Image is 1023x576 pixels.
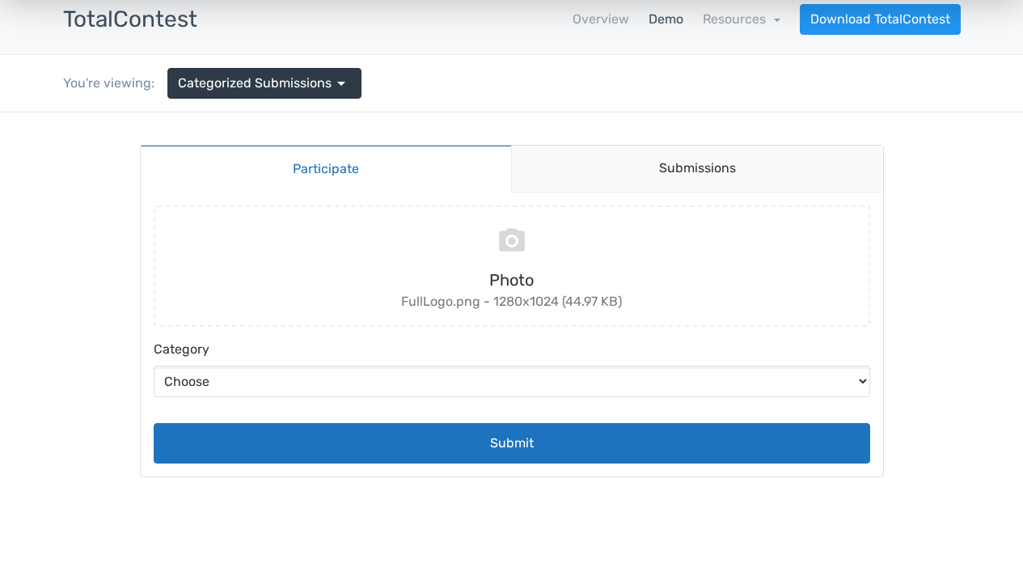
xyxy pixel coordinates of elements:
[800,4,961,35] a: Download TotalContest
[511,33,883,80] a: Submissions
[63,7,197,32] h3: TotalContest
[573,10,629,29] a: Overview
[167,68,361,99] a: Categorized Submissions arrow_drop_down
[703,11,780,27] a: Resources
[332,74,351,93] span: arrow_drop_down
[649,10,683,29] a: Demo
[63,74,167,93] div: You're viewing:
[154,311,870,351] button: Submit
[178,74,332,93] span: Categorized Submissions
[154,227,870,253] label: Category
[141,32,512,80] a: Participate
